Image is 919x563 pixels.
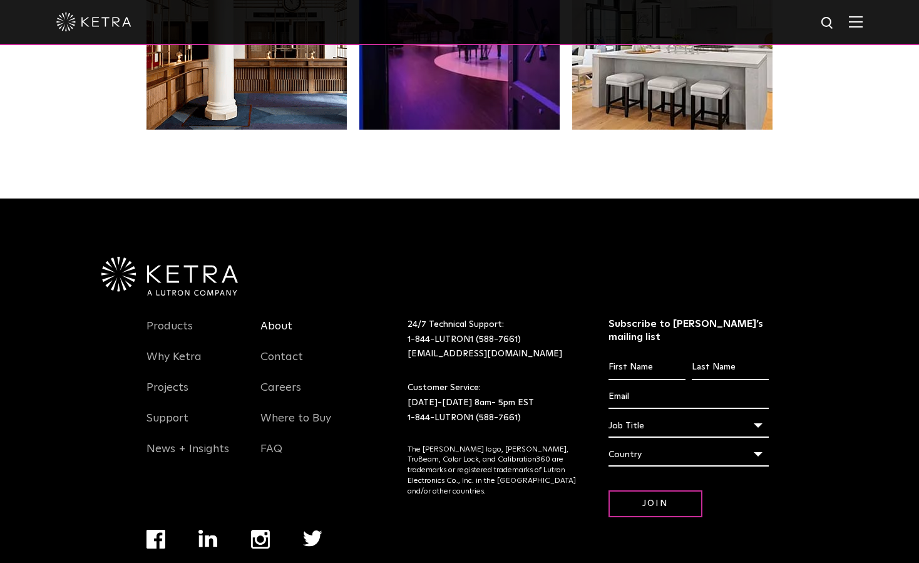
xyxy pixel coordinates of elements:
[408,445,577,497] p: The [PERSON_NAME] logo, [PERSON_NAME], TruBeam, Color Lock, and Calibration360 are trademarks or ...
[608,490,702,517] input: Join
[146,381,188,410] a: Projects
[608,318,769,344] h3: Subscribe to [PERSON_NAME]’s mailing list
[408,413,521,422] a: 1-844-LUTRON1 (588-7661)
[608,385,769,409] input: Email
[260,319,292,348] a: About
[408,318,577,362] p: 24/7 Technical Support:
[849,16,863,28] img: Hamburger%20Nav.svg
[56,13,131,31] img: ketra-logo-2019-white
[260,350,303,379] a: Contact
[146,350,202,379] a: Why Ketra
[408,349,562,358] a: [EMAIL_ADDRESS][DOMAIN_NAME]
[692,356,769,380] input: Last Name
[146,318,242,471] div: Navigation Menu
[146,411,188,440] a: Support
[101,257,238,296] img: Ketra-aLutronCo_White_RGB
[408,335,521,344] a: 1-844-LUTRON1 (588-7661)
[260,411,331,440] a: Where to Buy
[303,530,322,547] img: twitter
[251,530,270,549] img: instagram
[608,414,769,438] div: Job Title
[260,442,282,471] a: FAQ
[408,381,577,425] p: Customer Service: [DATE]-[DATE] 8am- 5pm EST
[146,530,165,549] img: facebook
[820,16,836,31] img: search icon
[260,381,301,410] a: Careers
[146,442,229,471] a: News + Insights
[198,530,218,547] img: linkedin
[608,443,769,467] div: Country
[260,318,356,471] div: Navigation Menu
[146,319,193,348] a: Products
[608,356,685,380] input: First Name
